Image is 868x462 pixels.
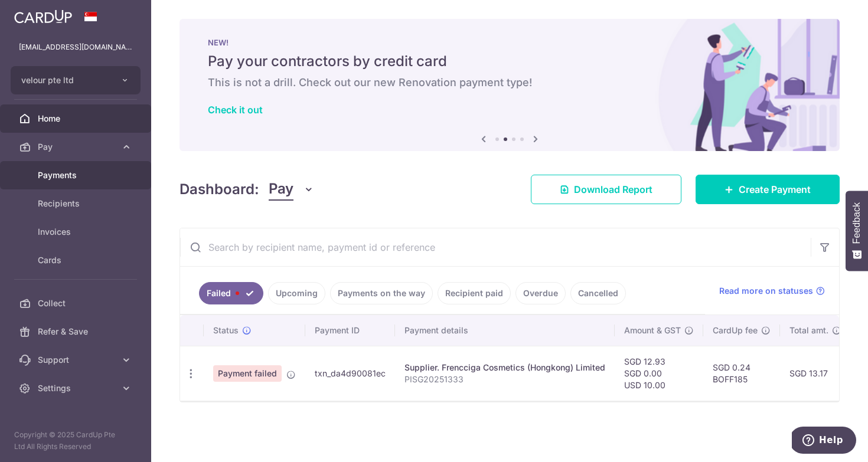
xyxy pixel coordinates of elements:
h5: Pay your contractors by credit card [208,52,811,71]
div: Supplier. Frencciga Cosmetics (Hongkong) Limited [404,362,605,373]
span: Invoices [38,226,116,238]
td: txn_da4d90081ec [305,346,395,401]
a: Read more on statuses [719,285,825,297]
td: SGD 0.24 BOFF185 [703,346,780,401]
a: Failed [199,282,263,304]
span: Payments [38,169,116,181]
span: velour pte ltd [21,74,109,86]
p: NEW! [208,38,811,47]
td: SGD 12.93 SGD 0.00 USD 10.00 [615,346,703,401]
a: Download Report [531,175,681,204]
span: Total amt. [789,325,828,336]
span: Feedback [851,202,862,244]
p: PISG20251333 [404,373,605,385]
button: velour pte ltd [11,66,141,94]
a: Overdue [515,282,566,304]
p: [EMAIL_ADDRESS][DOMAIN_NAME] [19,41,132,53]
span: CardUp fee [713,325,758,336]
iframe: Opens a widget where you can find more information [792,427,856,456]
span: Settings [38,382,116,394]
a: Cancelled [570,282,626,304]
input: Search by recipient name, payment id or reference [180,228,811,266]
span: Home [38,113,116,124]
a: Payments on the way [330,282,433,304]
span: Payment failed [213,365,282,382]
span: Recipients [38,198,116,209]
span: Pay [38,141,116,153]
img: CardUp [14,9,72,24]
span: Download Report [574,182,652,196]
h4: Dashboard: [180,179,259,200]
span: Cards [38,254,116,266]
th: Payment details [395,315,615,346]
a: Upcoming [268,282,325,304]
a: Check it out [208,104,263,116]
a: Create Payment [696,175,840,204]
td: SGD 13.17 [780,346,851,401]
th: Payment ID [305,315,395,346]
span: Create Payment [739,182,811,196]
span: Support [38,354,116,366]
span: Collect [38,297,116,309]
h6: This is not a drill. Check out our new Renovation payment type! [208,76,811,90]
span: Status [213,325,239,336]
button: Pay [269,178,314,201]
span: Amount & GST [624,325,681,336]
span: Pay [269,178,293,201]
button: Feedback - Show survey [846,191,868,271]
span: Read more on statuses [719,285,813,297]
a: Recipient paid [438,282,511,304]
span: Refer & Save [38,326,116,338]
img: Renovation banner [180,19,840,151]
